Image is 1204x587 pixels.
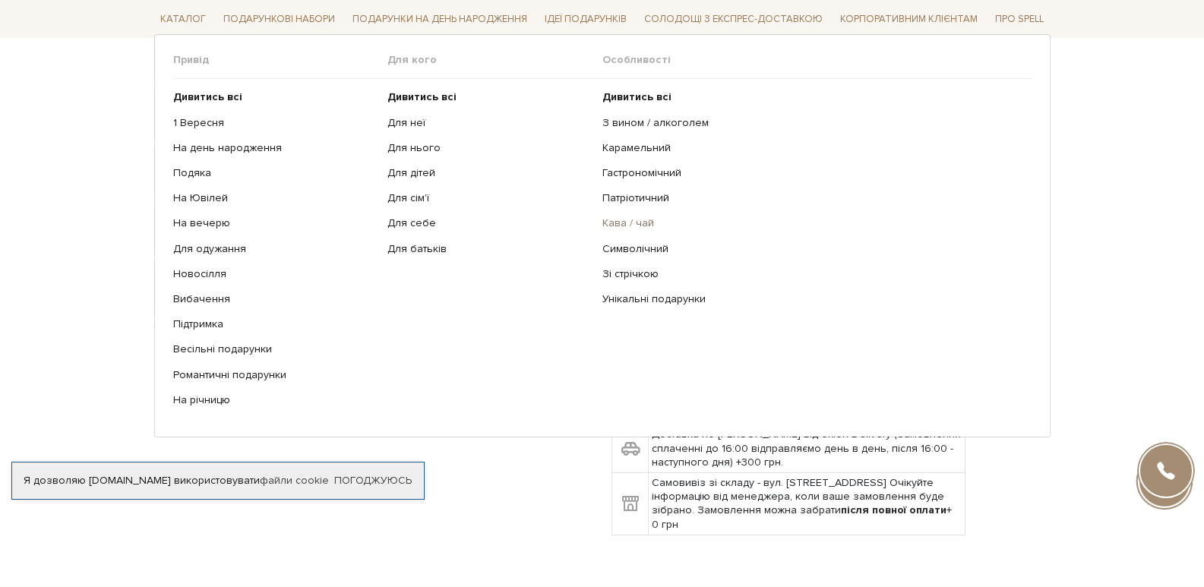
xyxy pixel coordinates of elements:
a: Для дітей [387,166,591,180]
a: 1 Вересня [173,115,377,129]
a: Підтримка [173,317,377,331]
span: Особливості [602,53,1032,67]
a: Весільні подарунки [173,342,377,356]
a: Символічний [602,241,1020,255]
a: Вибачення [173,292,377,306]
a: Унікальні подарунки [602,292,1020,306]
a: Для батьків [387,241,591,255]
td: Самовивіз зі складу - вул. [STREET_ADDRESS] Очікуйте інформацію від менеджера, коли ваше замовлен... [648,473,965,535]
a: На день народження [173,141,377,155]
div: Каталог [154,34,1051,437]
a: Кава / чай [602,216,1020,230]
a: На Ювілей [173,191,377,205]
a: Для себе [387,216,591,230]
a: Для одужання [173,241,377,255]
a: Для нього [387,141,591,155]
a: Солодощі з експрес-доставкою [638,6,829,32]
span: Привід [173,53,388,67]
a: Дивитись всі [173,90,377,104]
a: Для неї [387,115,591,129]
span: Каталог [154,8,212,31]
a: Гастрономічний [602,166,1020,180]
span: Для кого [387,53,602,67]
a: файли cookie [260,474,329,487]
a: Подяка [173,166,377,180]
a: Зі стрічкою [602,267,1020,281]
b: Дивитись всі [173,90,242,103]
span: Про Spell [989,8,1050,31]
b: Дивитись всі [602,90,672,103]
b: Дивитись всі [387,90,457,103]
span: Ідеї подарунків [539,8,633,31]
a: На вечерю [173,216,377,230]
a: Для сім'ї [387,191,591,205]
b: після повної оплати [841,503,946,516]
a: Карамельний [602,141,1020,155]
a: Погоджуюсь [334,474,412,488]
span: Подарункові набори [217,8,341,31]
span: Подарунки на День народження [346,8,533,31]
a: На річницю [173,393,377,407]
a: Дивитись всі [387,90,591,104]
a: Патріотичний [602,191,1020,205]
a: З вином / алкоголем [602,115,1020,129]
div: Я дозволяю [DOMAIN_NAME] використовувати [12,474,424,488]
td: Доставка по [PERSON_NAME] від Uklon Delivery (Замовлення сплаченні до 16:00 відправляємо день в д... [648,424,965,473]
a: Корпоративним клієнтам [834,6,984,32]
a: Новосілля [173,267,377,281]
a: Романтичні подарунки [173,368,377,381]
a: Дивитись всі [602,90,1020,104]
